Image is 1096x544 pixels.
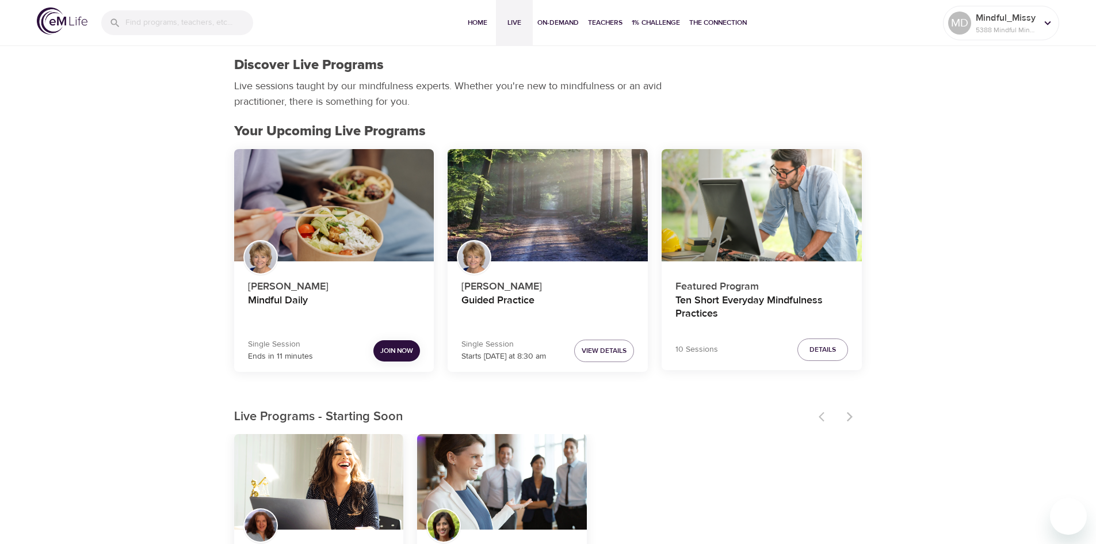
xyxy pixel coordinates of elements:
[689,17,747,29] span: The Connection
[461,294,634,322] h4: Guided Practice
[662,149,862,262] button: Ten Short Everyday Mindfulness Practices
[537,17,579,29] span: On-Demand
[675,344,718,356] p: 10 Sessions
[461,338,546,351] p: Single Session
[1050,498,1087,535] iframe: Button to launch messaging window
[234,123,862,140] h2: Your Upcoming Live Programs
[373,340,420,362] button: Join Now
[248,294,421,322] h4: Mindful Daily
[234,408,812,427] p: Live Programs - Starting Soon
[632,17,680,29] span: 1% Challenge
[675,294,848,322] h4: Ten Short Everyday Mindfulness Practices
[417,434,587,530] button: Bringing Calm and Focus to Overwhelming Situations
[501,17,528,29] span: Live
[675,274,848,294] p: Featured Program
[248,351,313,363] p: Ends in 11 minutes
[574,340,634,362] button: View Details
[976,11,1037,25] p: Mindful_Missy
[464,17,491,29] span: Home
[248,338,313,351] p: Single Session
[125,10,253,35] input: Find programs, teachers, etc...
[37,7,87,35] img: logo
[234,78,666,109] p: Live sessions taught by our mindfulness experts. Whether you're new to mindfulness or an avid pra...
[948,12,971,35] div: MD
[461,351,546,363] p: Starts [DATE] at 8:30 am
[809,344,836,356] span: Details
[380,345,413,357] span: Join Now
[234,149,434,262] button: Mindful Daily
[797,338,848,361] button: Details
[234,434,404,530] button: Skills to Thrive in Anxious Times
[976,25,1037,35] p: 5388 Mindful Minutes
[448,149,648,262] button: Guided Practice
[234,57,384,74] h1: Discover Live Programs
[461,274,634,294] p: [PERSON_NAME]
[248,274,421,294] p: [PERSON_NAME]
[588,17,623,29] span: Teachers
[582,345,627,357] span: View Details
